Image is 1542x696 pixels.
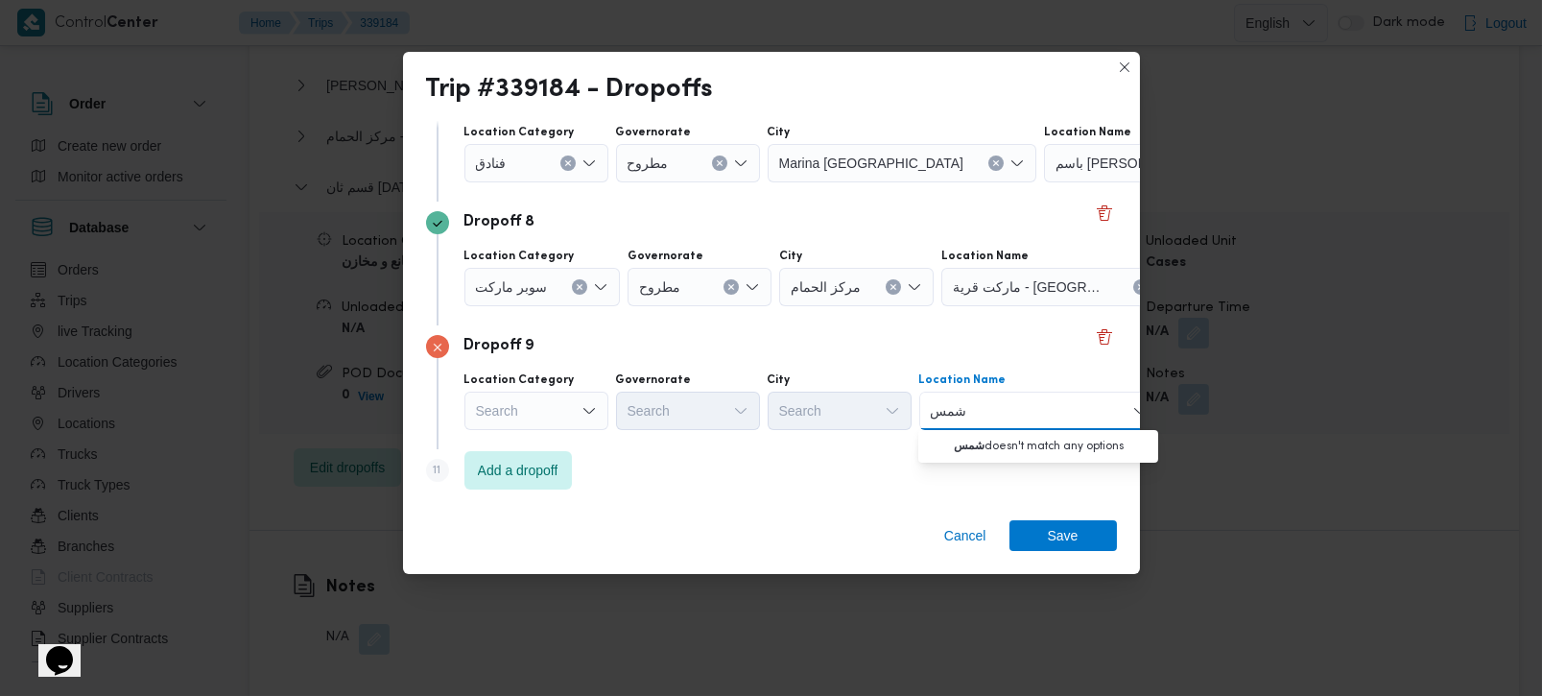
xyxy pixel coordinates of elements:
[941,249,1029,264] label: Location Name
[581,156,597,171] button: Open list of options
[581,403,597,419] button: Open list of options
[572,279,587,295] button: Clear input
[1093,325,1116,348] button: Delete
[476,276,548,297] span: سوبر ماركت
[464,211,535,234] p: Dropoff 8
[745,279,760,295] button: Open list of options
[1132,403,1148,419] button: Close list of options
[724,279,739,295] button: Clear input
[1009,520,1117,551] button: Save
[434,465,441,476] span: 11
[639,276,680,297] span: مطروح
[885,403,900,419] button: Open list of options
[886,279,901,295] button: Clear input
[560,156,576,171] button: Clear input
[464,125,575,140] label: Location Category
[768,125,791,140] label: City
[593,279,608,295] button: Open list of options
[616,372,692,388] label: Governorate
[779,152,963,173] span: Marina [GEOGRAPHIC_DATA]
[779,249,802,264] label: City
[712,156,727,171] button: Clear input
[426,75,714,106] div: Trip #339184 - Dropoffs
[464,249,575,264] label: Location Category
[954,441,985,452] strong: شمس
[907,279,922,295] button: Open list of options
[953,276,1108,297] span: ماركت قرية - [GEOGRAPHIC_DATA]
[1056,152,1209,173] span: باسم [PERSON_NAME] 5
[1044,125,1131,140] label: Location Name
[478,459,558,482] span: Add a dropoff
[616,125,692,140] label: Governorate
[464,372,575,388] label: Location Category
[628,152,669,173] span: مطروح
[1093,202,1116,225] button: Delete
[628,249,703,264] label: Governorate
[1133,279,1149,295] button: Clear input
[1009,156,1025,171] button: Open list of options
[768,372,791,388] label: City
[926,438,1151,455] p: doesn't match any options
[19,619,81,677] iframe: chat widget
[432,218,443,229] svg: Step 9 is complete
[464,451,572,490] button: Add a dropoff
[476,152,507,173] span: فنادق
[1048,520,1079,551] span: Save
[937,520,994,551] button: Cancel
[432,342,443,353] svg: Step 10 has errors
[988,156,1004,171] button: Clear input
[733,403,748,419] button: Open list of options
[944,524,986,547] span: Cancel
[1113,56,1136,79] button: Closes this modal window
[791,276,861,297] span: مركز الحمام
[464,335,535,358] p: Dropoff 9
[733,156,748,171] button: Open list of options
[919,372,1007,388] label: Location Name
